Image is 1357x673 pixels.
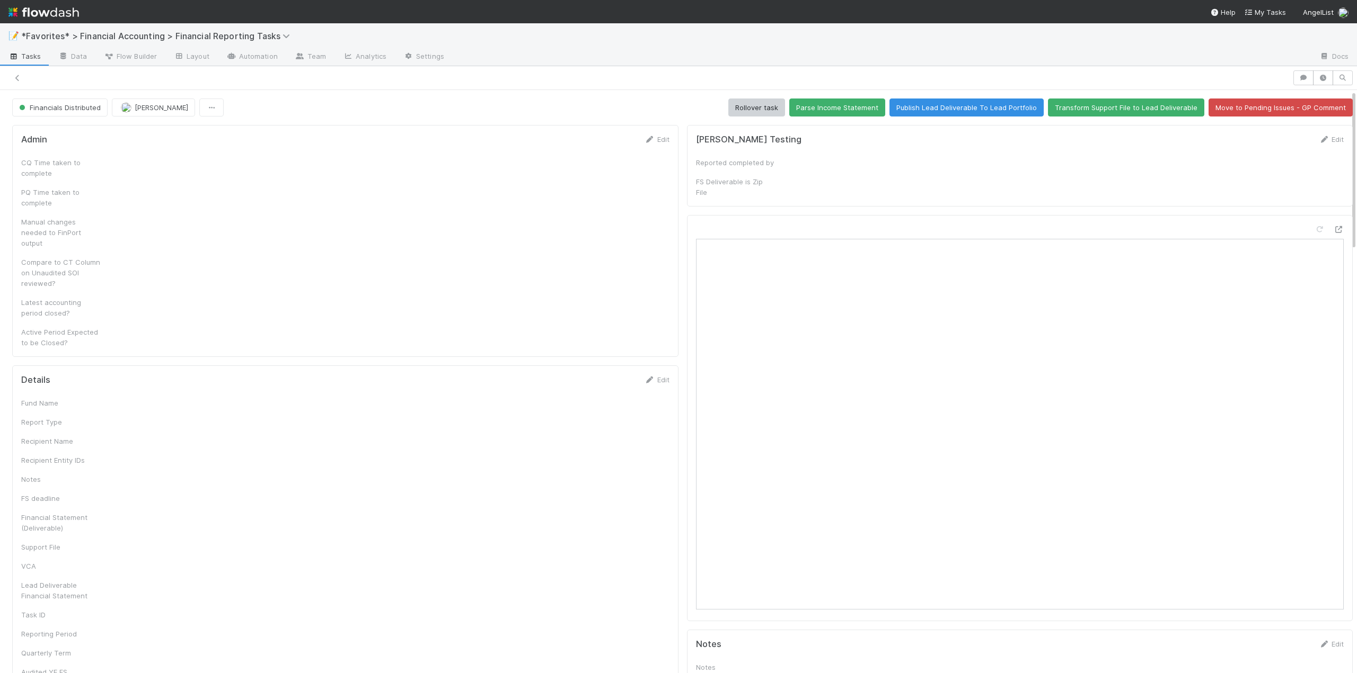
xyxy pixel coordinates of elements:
[8,31,19,40] span: 📝
[21,327,101,348] div: Active Period Expected to be Closed?
[1244,7,1286,17] a: My Tasks
[696,157,776,168] div: Reported completed by
[21,629,101,639] div: Reporting Period
[17,103,101,112] span: Financials Distributed
[1048,98,1204,116] button: Transform Support File to Lead Deliverable
[8,3,79,21] img: logo-inverted-e16ddd16eac7371096b0.svg
[789,98,885,116] button: Parse Income Statement
[286,49,334,66] a: Team
[21,474,101,484] div: Notes
[21,398,101,408] div: Fund Name
[1210,7,1236,17] div: Help
[21,648,101,658] div: Quarterly Term
[165,49,218,66] a: Layout
[1338,7,1349,18] img: avatar_705f3a58-2659-4f93-91ad-7a5be837418b.png
[395,49,453,66] a: Settings
[135,103,188,112] span: [PERSON_NAME]
[21,31,295,41] span: *Favorites* > Financial Accounting > Financial Reporting Tasks
[889,98,1044,116] button: Publish Lead Deliverable To Lead Portfolio
[21,417,101,427] div: Report Type
[21,297,101,318] div: Latest accounting period closed?
[21,512,101,533] div: Financial Statement (Deliverable)
[1244,8,1286,16] span: My Tasks
[21,455,101,465] div: Recipient Entity IDs
[50,49,95,66] a: Data
[1303,8,1334,16] span: AngelList
[696,662,776,672] div: Notes
[696,134,801,145] h5: [PERSON_NAME] Testing
[21,436,101,446] div: Recipient Name
[21,493,101,504] div: FS deadline
[696,176,776,198] div: FS Deliverable is Zip File
[21,609,101,620] div: Task ID
[728,98,785,116] button: Rollover task
[12,98,108,116] button: Financials Distributed
[8,51,41,61] span: Tasks
[112,98,195,116] button: [PERSON_NAME]
[334,49,395,66] a: Analytics
[21,257,101,289] div: Compare to CT Column on Unaudited SOI reviewed?
[21,187,101,208] div: PQ Time taken to complete
[21,561,101,571] div: VCA
[104,51,157,61] span: Flow Builder
[696,639,721,650] h5: Notes
[1319,135,1344,143] a: Edit
[21,580,101,601] div: Lead Deliverable Financial Statement
[21,542,101,552] div: Support File
[21,134,47,145] h5: Admin
[645,135,669,143] a: Edit
[1311,49,1357,66] a: Docs
[21,157,101,178] div: CQ Time taken to complete
[21,375,50,385] h5: Details
[1319,640,1344,648] a: Edit
[1209,98,1353,116] button: Move to Pending Issues - GP Comment
[121,102,131,113] img: avatar_fee1282a-8af6-4c79-b7c7-bf2cfad99775.png
[21,217,101,248] div: Manual changes needed to FinPort output
[95,49,165,66] a: Flow Builder
[645,375,669,384] a: Edit
[218,49,286,66] a: Automation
